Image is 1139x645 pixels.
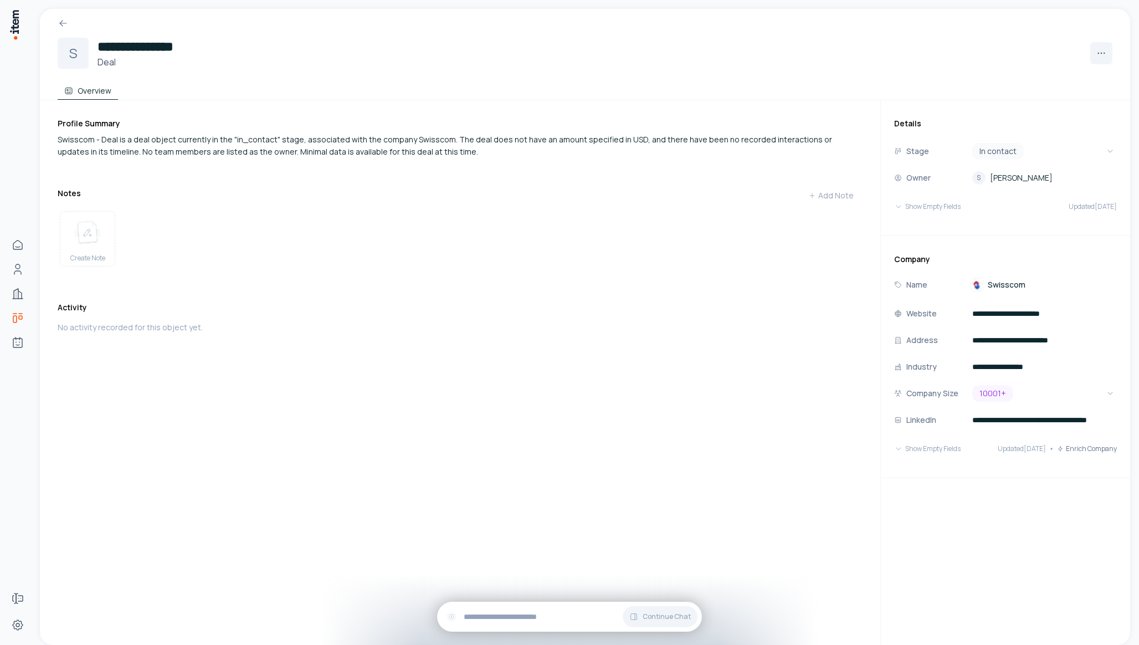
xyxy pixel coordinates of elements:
button: Enrich Company [1057,438,1117,460]
p: LinkedIn [906,414,936,426]
button: Overview [58,78,118,100]
span: Swisscom [988,279,1025,290]
button: Show Empty Fields [894,196,961,218]
a: Forms [7,587,29,610]
button: S[PERSON_NAME] [970,169,1117,187]
p: Industry [906,361,937,373]
button: Add Note [799,185,863,207]
div: Add Note [808,190,854,201]
p: No activity recorded for this object yet. [58,322,863,333]
a: Agents [7,331,29,354]
h3: Notes [58,188,81,199]
button: More actions [1090,42,1112,64]
div: S [972,171,986,185]
a: Home [7,234,29,256]
h3: Activity [58,302,87,313]
img: Item Brain Logo [9,9,20,40]
a: Companies [7,283,29,305]
span: [PERSON_NAME] [990,172,1053,183]
span: Updated [DATE] [998,444,1046,453]
button: Continue Chat [623,606,697,627]
p: Website [906,308,937,320]
span: Continue Chat [643,612,691,621]
a: Contacts [7,258,29,280]
span: Create Note [70,254,105,263]
div: Continue Chat [437,602,702,632]
p: Owner [906,172,931,184]
div: S [58,38,89,69]
h3: Profile Summary [58,118,863,129]
p: Name [906,279,927,291]
h3: Details [894,118,1117,129]
h3: Company [894,254,1117,265]
p: Address [906,334,938,346]
img: Swisscom [970,278,983,291]
h3: Deal [98,55,178,69]
a: deals [7,307,29,329]
button: Show Empty Fields [894,438,961,460]
p: Stage [906,145,929,157]
img: create note [74,221,101,245]
button: create noteCreate Note [60,211,115,267]
span: Updated [DATE] [1069,202,1117,211]
a: Swisscom [970,278,1025,291]
p: Company Size [906,387,958,400]
a: Settings [7,614,29,636]
div: Swisscom - Deal is a deal object currently in the "in_contact" stage, associated with the company... [58,134,863,158]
